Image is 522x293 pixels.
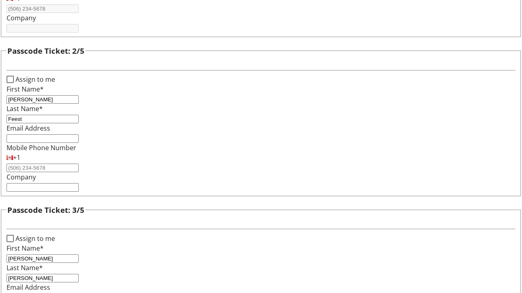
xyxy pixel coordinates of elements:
input: (506) 234-5678 [7,164,79,172]
h3: Passcode Ticket: 3/5 [7,204,84,216]
h3: Passcode Ticket: 2/5 [7,45,84,57]
label: Company [7,13,36,22]
label: Email Address [7,124,50,133]
label: Email Address [7,283,50,292]
label: Mobile Phone Number [7,143,76,152]
input: (506) 234-5678 [7,4,79,13]
label: First Name* [7,85,44,94]
label: Company [7,173,36,181]
label: Assign to me [14,234,55,243]
label: Last Name* [7,263,43,272]
label: Last Name* [7,104,43,113]
label: Assign to me [14,74,55,84]
label: First Name* [7,244,44,253]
